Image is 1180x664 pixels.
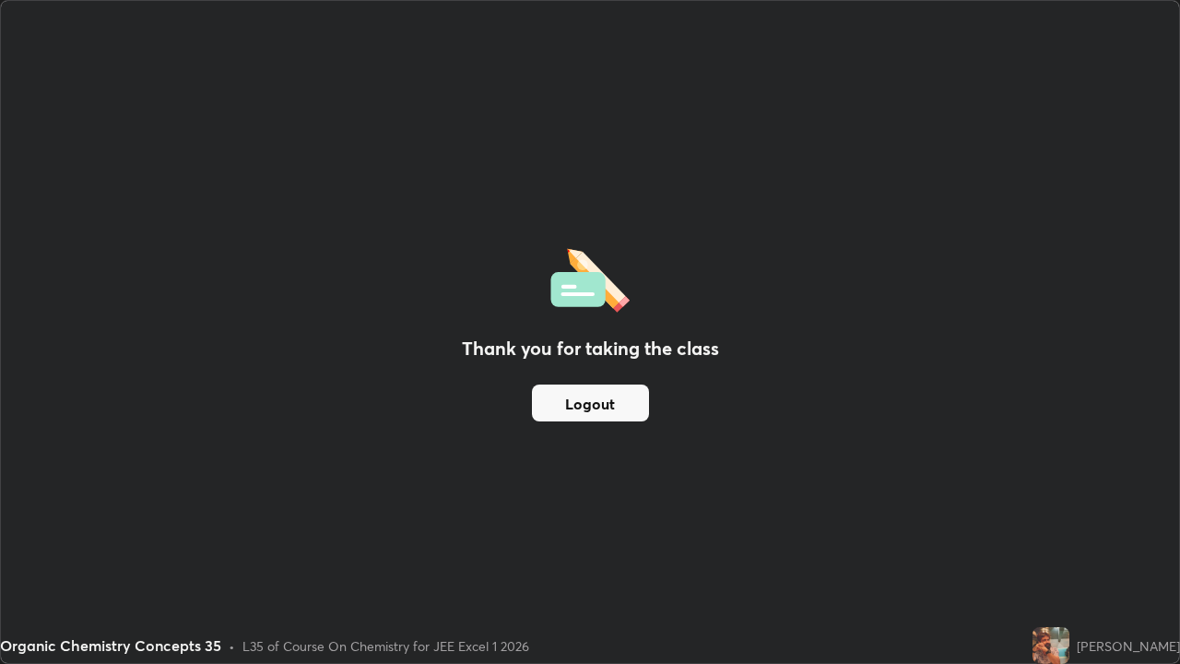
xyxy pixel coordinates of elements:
button: Logout [532,385,649,421]
div: • [229,636,235,656]
img: offlineFeedback.1438e8b3.svg [550,243,630,313]
div: L35 of Course On Chemistry for JEE Excel 1 2026 [242,636,529,656]
div: [PERSON_NAME] [1077,636,1180,656]
img: e048503ee0274020b35ac9d8a75090a4.jpg [1032,627,1069,664]
h2: Thank you for taking the class [462,335,719,362]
